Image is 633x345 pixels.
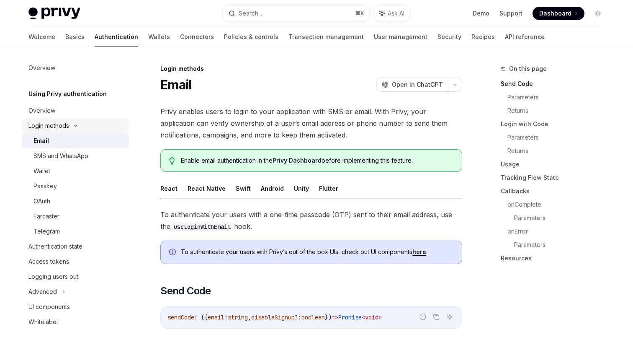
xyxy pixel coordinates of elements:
span: : ({ [194,314,208,321]
h5: Using Privy authentication [28,89,107,99]
a: OAuth [22,194,129,209]
a: Transaction management [288,27,364,47]
button: Unity [294,179,309,198]
a: Resources [501,252,611,265]
a: onError [507,225,611,238]
a: Security [437,27,461,47]
div: Email [33,136,49,146]
a: Parameters [507,131,611,144]
span: boolean [301,314,325,321]
a: Basics [65,27,85,47]
div: SMS and WhatsApp [33,151,88,161]
span: => [332,314,338,321]
a: Dashboard [533,7,584,20]
a: Recipes [471,27,495,47]
span: Privy enables users to login to your application with SMS or email. With Privy, your application ... [160,106,462,141]
button: Toggle dark mode [591,7,605,20]
a: Telegram [22,224,129,239]
span: string [228,314,248,321]
a: Support [499,9,522,18]
svg: Tip [169,157,175,165]
a: onComplete [507,198,611,211]
button: Ask AI [444,311,455,322]
a: Send Code [501,77,611,91]
span: , [248,314,251,321]
button: React [160,179,178,198]
a: Returns [507,104,611,117]
div: UI components [28,302,70,312]
span: disableSignup [251,314,295,321]
div: Wallet [33,166,50,176]
a: Logging users out [22,269,129,284]
button: Open in ChatGPT [376,78,448,92]
span: > [378,314,382,321]
span: ⌘ K [355,10,364,17]
span: < [362,314,365,321]
div: Login methods [160,65,462,73]
a: SMS and WhatsApp [22,148,129,163]
div: Whitelabel [28,317,58,327]
a: Email [22,133,129,148]
span: void [365,314,378,321]
a: User management [374,27,427,47]
button: React Native [188,179,226,198]
a: Farcaster [22,209,129,224]
a: Welcome [28,27,55,47]
a: Parameters [507,91,611,104]
a: Wallets [148,27,170,47]
div: Overview [28,106,55,116]
span: ?: [295,314,301,321]
a: Parameters [514,238,611,252]
a: Tracking Flow State [501,171,611,184]
span: sendCode [167,314,194,321]
div: OAuth [33,196,50,206]
button: Report incorrect code [417,311,428,322]
span: On this page [509,64,547,74]
a: Privy Dashboard [273,157,322,164]
div: Login methods [28,121,69,131]
a: Login with Code [501,117,611,131]
button: Ask AI [373,6,410,21]
div: Overview [28,63,55,73]
a: Authentication [95,27,138,47]
span: Ask AI [388,9,404,18]
span: Dashboard [539,9,571,18]
a: Callbacks [501,184,611,198]
span: To authenticate your users with a one-time passcode (OTP) sent to their email address, use the hook. [160,209,462,232]
img: light logo [28,8,80,19]
code: useLoginWithEmail [170,222,234,231]
a: Overview [22,103,129,118]
a: here [412,248,426,256]
a: Passkey [22,179,129,194]
a: Usage [501,158,611,171]
a: API reference [505,27,545,47]
a: Authentication state [22,239,129,254]
a: Demo [473,9,489,18]
h1: Email [160,77,191,92]
button: Search...⌘K [223,6,369,21]
button: Copy the contents from the code block [431,311,442,322]
button: Flutter [319,179,338,198]
a: Wallet [22,163,129,179]
svg: Info [169,249,178,257]
a: UI components [22,299,129,314]
a: Access tokens [22,254,129,269]
div: Passkey [33,181,57,191]
div: Telegram [33,226,60,236]
div: Authentication state [28,241,82,252]
button: Swift [236,179,251,198]
div: Access tokens [28,257,69,267]
a: Returns [507,144,611,158]
span: : [224,314,228,321]
a: Whitelabel [22,314,129,329]
a: Connectors [180,27,214,47]
a: Overview [22,60,129,75]
span: Open in ChatGPT [392,80,443,89]
span: Enable email authentication in the before implementing this feature. [181,156,453,165]
a: Parameters [514,211,611,225]
span: To authenticate your users with Privy’s out of the box UIs, check out UI components . [181,248,453,256]
span: email [208,314,224,321]
div: Farcaster [33,211,59,221]
div: Logging users out [28,272,78,282]
span: Promise [338,314,362,321]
